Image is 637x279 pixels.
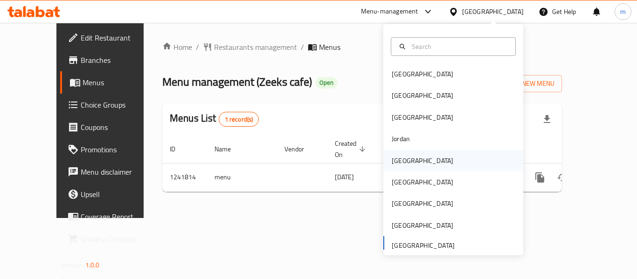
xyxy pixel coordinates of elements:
div: [GEOGRAPHIC_DATA] [392,177,453,187]
li: / [196,41,199,53]
div: [GEOGRAPHIC_DATA] [392,90,453,101]
span: Open [316,79,337,87]
a: Branches [60,49,163,71]
span: [DATE] [335,171,354,183]
span: m [620,7,626,17]
a: Coverage Report [60,205,163,228]
span: Coverage Report [81,211,155,222]
span: Add New Menu [497,78,554,89]
a: Promotions [60,138,163,161]
span: Choice Groups [81,99,155,110]
td: 1241814 [162,163,207,191]
div: [GEOGRAPHIC_DATA] [392,69,453,79]
span: Menu management ( Zeeks cafe ) [162,71,312,92]
a: Menu disclaimer [60,161,163,183]
div: Export file [536,108,558,130]
h2: Menus List [170,111,259,127]
span: Upsell [81,189,155,200]
a: Menus [60,71,163,94]
div: [GEOGRAPHIC_DATA] [392,112,453,122]
button: Change Status [551,166,574,189]
span: Menu disclaimer [81,166,155,177]
span: 1.0.0 [85,259,100,271]
div: [GEOGRAPHIC_DATA] [462,7,524,17]
span: 1 record(s) [219,115,259,124]
button: Add New Menu [490,75,562,92]
span: Branches [81,54,155,66]
a: Home [162,41,192,53]
div: Menu-management [361,6,418,17]
a: Choice Groups [60,94,163,116]
a: Grocery Checklist [60,228,163,250]
div: [GEOGRAPHIC_DATA] [392,198,453,209]
td: menu [207,163,277,191]
button: more [529,166,551,189]
span: Menus [319,41,340,53]
span: ID [170,143,187,155]
span: Grocery Checklist [81,233,155,245]
a: Coupons [60,116,163,138]
a: Edit Restaurant [60,27,163,49]
span: Name [215,143,243,155]
div: [GEOGRAPHIC_DATA] [392,220,453,231]
span: Promotions [81,144,155,155]
input: Search [408,41,510,52]
nav: breadcrumb [162,41,562,53]
span: Menus [83,77,155,88]
span: Coupons [81,122,155,133]
div: [GEOGRAPHIC_DATA] [392,156,453,166]
span: Created On [335,138,368,160]
a: Restaurants management [203,41,297,53]
a: Upsell [60,183,163,205]
span: Edit Restaurant [81,32,155,43]
span: Version: [61,259,84,271]
span: Restaurants management [214,41,297,53]
span: Vendor [284,143,316,155]
div: Total records count [219,112,259,127]
div: Jordan [392,134,410,144]
li: / [301,41,304,53]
